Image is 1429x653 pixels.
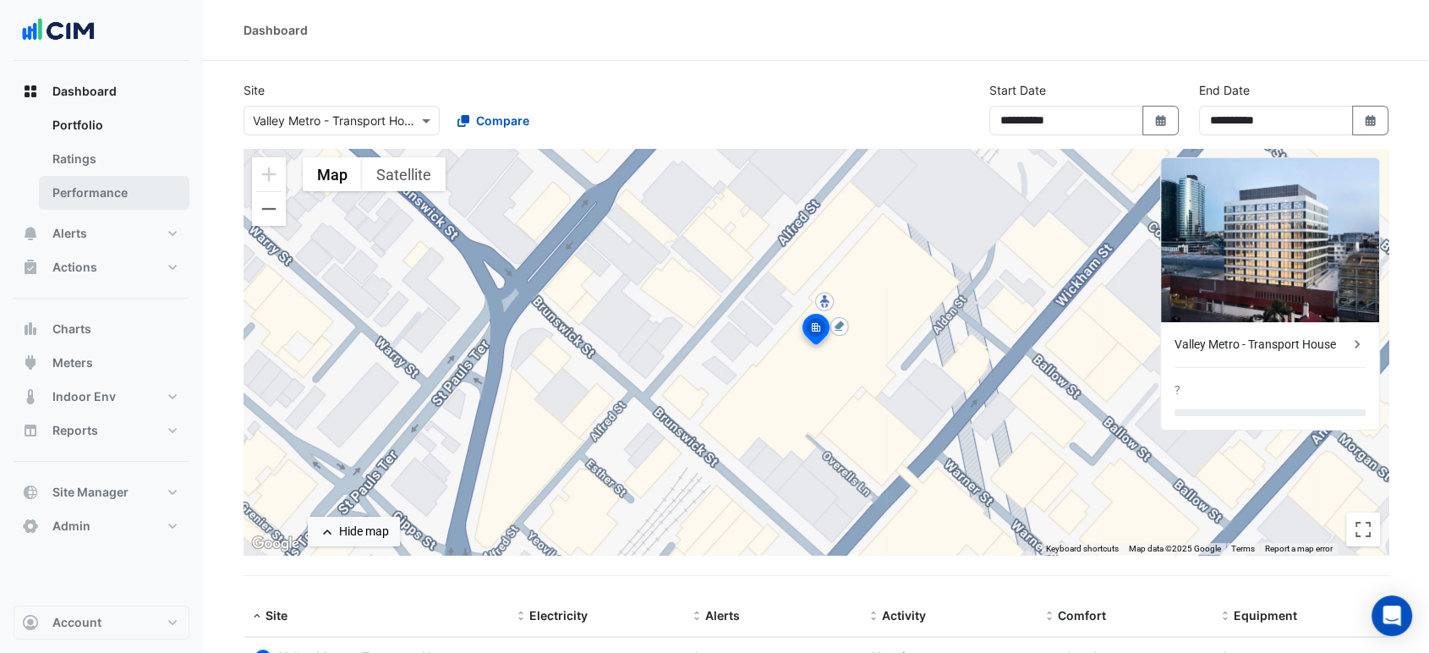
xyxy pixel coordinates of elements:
[14,606,189,639] button: Account
[22,321,39,337] app-icon: Charts
[52,259,97,276] span: Actions
[20,14,96,47] img: Company Logo
[252,192,286,226] button: Zoom out
[52,354,93,371] span: Meters
[1129,544,1221,553] span: Map data ©2025 Google
[22,83,39,100] app-icon: Dashboard
[1174,336,1349,354] div: Valley Metro - Transport House
[22,259,39,276] app-icon: Actions
[39,142,189,176] a: Ratings
[14,108,189,217] div: Dashboard
[989,81,1046,99] label: Start Date
[476,112,529,129] span: Compare
[14,346,189,380] button: Meters
[797,311,835,352] img: site-pin-selected.svg
[52,388,116,405] span: Indoor Env
[244,81,265,99] label: Site
[14,414,189,447] button: Reports
[14,380,189,414] button: Indoor Env
[308,517,400,546] button: Hide map
[1153,113,1169,128] fa-icon: Select Date
[39,108,189,142] a: Portfolio
[22,388,39,405] app-icon: Indoor Env
[14,250,189,284] button: Actions
[362,157,446,191] button: Show satellite imagery
[882,608,926,623] span: Activity
[529,608,588,623] span: Electricity
[248,533,304,555] a: Open this area in Google Maps (opens a new window)
[339,523,389,541] div: Hide map
[52,422,98,439] span: Reports
[1231,544,1255,553] a: Terms (opens in new tab)
[52,225,87,242] span: Alerts
[1363,113,1378,128] fa-icon: Select Date
[14,509,189,543] button: Admin
[1058,608,1106,623] span: Comfort
[1265,544,1333,553] a: Report a map error
[1161,158,1379,322] img: Valley Metro - Transport House
[1174,381,1180,399] div: ?
[1199,81,1250,99] label: End Date
[1346,513,1380,546] button: Toggle fullscreen view
[248,533,304,555] img: Google
[1046,543,1119,555] button: Keyboard shortcuts
[14,312,189,346] button: Charts
[22,422,39,439] app-icon: Reports
[303,157,362,191] button: Show street map
[1372,595,1412,636] div: Open Intercom Messenger
[39,176,189,210] a: Performance
[244,21,308,39] div: Dashboard
[446,106,540,135] button: Compare
[252,157,286,191] button: Zoom in
[22,354,39,371] app-icon: Meters
[22,484,39,501] app-icon: Site Manager
[52,614,101,631] span: Account
[52,518,90,535] span: Admin
[52,484,129,501] span: Site Manager
[1234,608,1297,623] span: Equipment
[52,83,117,100] span: Dashboard
[14,475,189,509] button: Site Manager
[14,217,189,250] button: Alerts
[14,74,189,108] button: Dashboard
[22,518,39,535] app-icon: Admin
[22,225,39,242] app-icon: Alerts
[52,321,91,337] span: Charts
[266,608,287,623] span: Site
[705,608,740,623] span: Alerts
